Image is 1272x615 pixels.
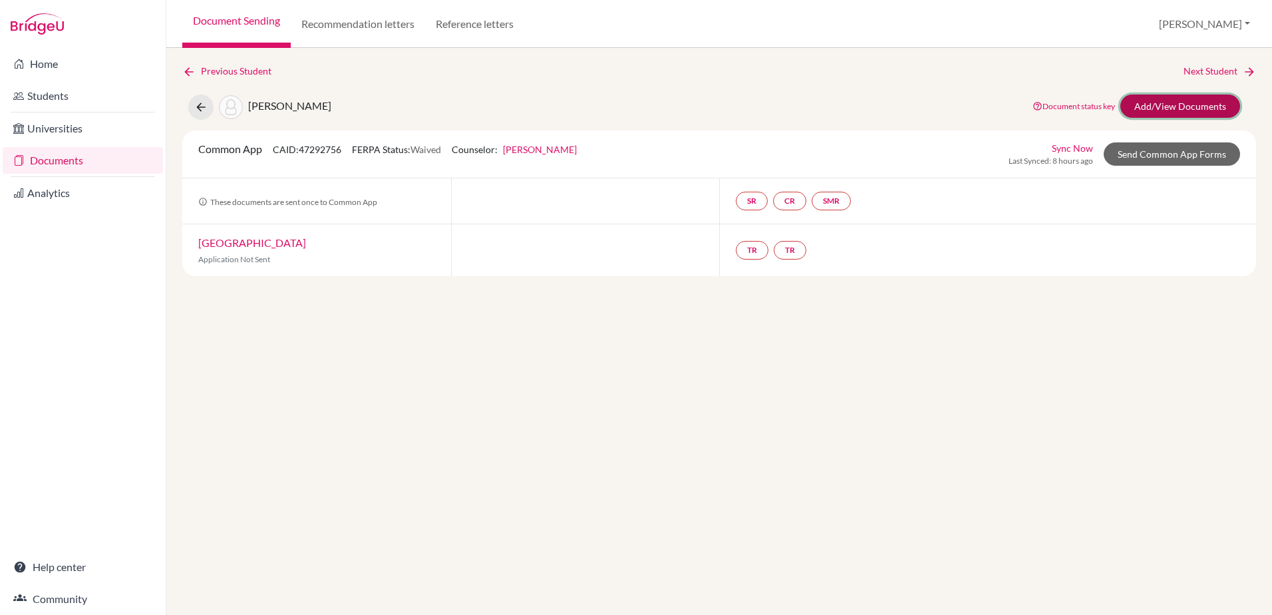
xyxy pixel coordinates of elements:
[198,236,306,249] a: [GEOGRAPHIC_DATA]
[273,144,341,155] span: CAID: 47292756
[1033,101,1115,111] a: Document status key
[1009,155,1093,167] span: Last Synced: 8 hours ago
[774,241,806,260] a: TR
[3,554,163,580] a: Help center
[198,142,262,155] span: Common App
[410,144,441,155] span: Waived
[1120,95,1240,118] a: Add/View Documents
[503,144,577,155] a: [PERSON_NAME]
[1153,11,1256,37] button: [PERSON_NAME]
[3,83,163,109] a: Students
[3,586,163,612] a: Community
[198,254,270,264] span: Application Not Sent
[452,144,577,155] span: Counselor:
[1052,141,1093,155] a: Sync Now
[3,115,163,142] a: Universities
[773,192,806,210] a: CR
[198,197,377,207] span: These documents are sent once to Common App
[736,241,768,260] a: TR
[1104,142,1240,166] a: Send Common App Forms
[248,99,331,112] span: [PERSON_NAME]
[3,180,163,206] a: Analytics
[3,51,163,77] a: Home
[812,192,851,210] a: SMR
[3,147,163,174] a: Documents
[736,192,768,210] a: SR
[182,64,282,79] a: Previous Student
[11,13,64,35] img: Bridge-U
[352,144,441,155] span: FERPA Status:
[1184,64,1256,79] a: Next Student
